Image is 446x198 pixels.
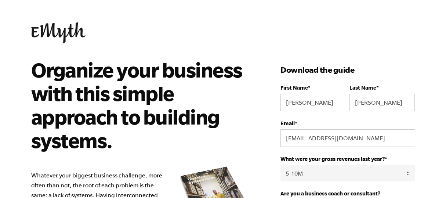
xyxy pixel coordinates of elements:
[280,156,385,162] span: What were your gross revenues last year?
[349,84,376,91] span: Last Name
[280,190,380,197] span: Are you a business coach or consultant?
[280,120,295,126] span: Email
[31,22,86,43] img: EMyth
[31,58,248,152] h2: Organize your business with this simple approach to building systems.
[280,84,308,91] span: First Name
[280,64,415,76] h3: Download the guide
